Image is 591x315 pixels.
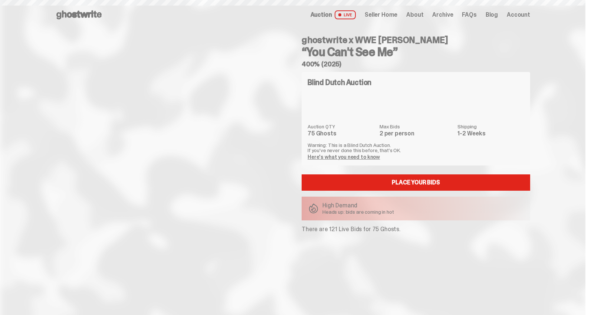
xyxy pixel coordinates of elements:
[406,12,423,18] a: About
[486,12,498,18] a: Blog
[507,12,530,18] a: Account
[311,12,332,18] span: Auction
[302,226,530,232] p: There are 121 Live Bids for 75 Ghosts.
[308,131,375,137] dd: 75 Ghosts
[302,174,530,191] a: Place your Bids
[432,12,453,18] a: Archive
[308,124,375,129] dt: Auction QTY
[457,124,524,129] dt: Shipping
[302,46,530,58] h3: “You Can't See Me”
[322,203,394,209] p: High Demand
[308,142,524,153] p: Warning: This is a Blind Dutch Auction. If you’ve never done this before, that’s OK.
[308,154,380,160] a: Here's what you need to know
[308,79,371,86] h4: Blind Dutch Auction
[380,131,453,137] dd: 2 per person
[302,61,530,68] h5: 400% (2025)
[322,209,394,214] p: Heads up: bids are coming in hot
[462,12,476,18] a: FAQs
[302,36,530,45] h4: ghostwrite x WWE [PERSON_NAME]
[365,12,397,18] a: Seller Home
[457,131,524,137] dd: 1-2 Weeks
[380,124,453,129] dt: Max Bids
[311,10,356,19] a: Auction LIVE
[335,10,356,19] span: LIVE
